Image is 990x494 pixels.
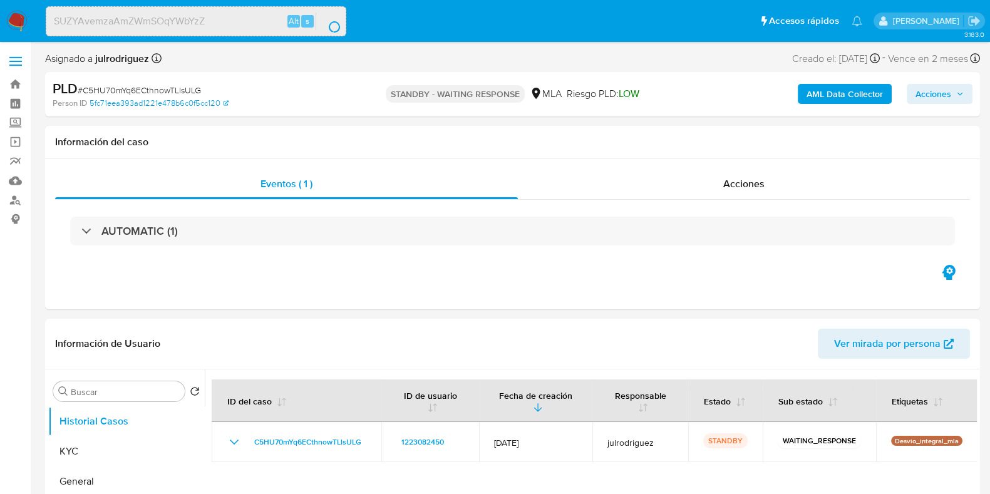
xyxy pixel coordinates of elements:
[907,84,972,104] button: Acciones
[70,217,955,245] div: AUTOMATIC (1)
[45,52,149,66] span: Asignado a
[852,16,862,26] a: Notificaciones
[306,15,309,27] span: s
[53,98,87,109] b: Person ID
[53,78,78,98] b: PLD
[915,84,951,104] span: Acciones
[798,84,892,104] button: AML Data Collector
[807,84,883,104] b: AML Data Collector
[101,224,178,238] h3: AUTOMATIC (1)
[316,13,341,30] button: search-icon
[289,15,299,27] span: Alt
[818,329,970,359] button: Ver mirada por persona
[90,98,229,109] a: 5fc71eea393ad1221e478b6c0f5cc120
[260,177,312,191] span: Eventos ( 1 )
[888,52,968,66] span: Vence en 2 meses
[882,50,885,67] span: -
[386,85,525,103] p: STANDBY - WAITING RESPONSE
[55,337,160,350] h1: Información de Usuario
[55,136,970,148] h1: Información del caso
[567,87,639,101] span: Riesgo PLD:
[723,177,765,191] span: Acciones
[93,51,149,66] b: julrodriguez
[769,14,839,28] span: Accesos rápidos
[71,386,180,398] input: Buscar
[190,386,200,400] button: Volver al orden por defecto
[967,14,981,28] a: Salir
[619,86,639,101] span: LOW
[58,386,68,396] button: Buscar
[78,84,201,96] span: # C5HU70mYq6ECthnowTLlsULG
[834,329,941,359] span: Ver mirada por persona
[48,406,205,436] button: Historial Casos
[530,87,562,101] div: MLA
[48,436,205,466] button: KYC
[792,50,880,67] div: Creado el: [DATE]
[46,13,346,29] input: Buscar usuario o caso...
[892,15,963,27] p: julieta.rodriguez@mercadolibre.com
